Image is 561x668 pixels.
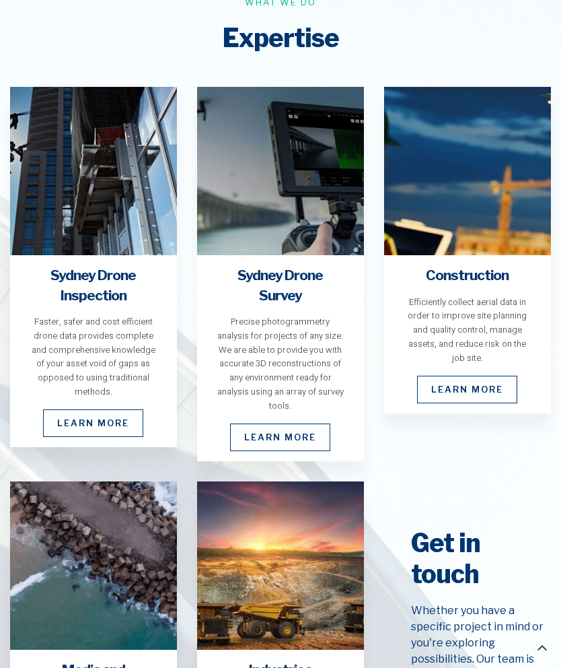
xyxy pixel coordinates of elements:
[411,528,551,589] h2: Get in touch
[404,296,531,366] div: Efficiently collect aerial data in order to improve site planning and quality control, manage ass...
[217,315,344,413] div: Precise photogrammetry analysis for projects of any size. We are able to provide you with accurat...
[230,424,330,452] a: Learn More
[10,23,551,54] h2: Expertise
[30,265,157,305] h4: Sydney Drone Inspection
[404,265,531,285] h4: Construction
[43,409,143,438] a: Learn More
[30,315,157,399] div: Faster, safer and cost efficient drone data provides complete and comprehensive knowledge of your...
[217,265,344,305] h4: Sydney Drone Survey
[417,376,517,404] a: Learn More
